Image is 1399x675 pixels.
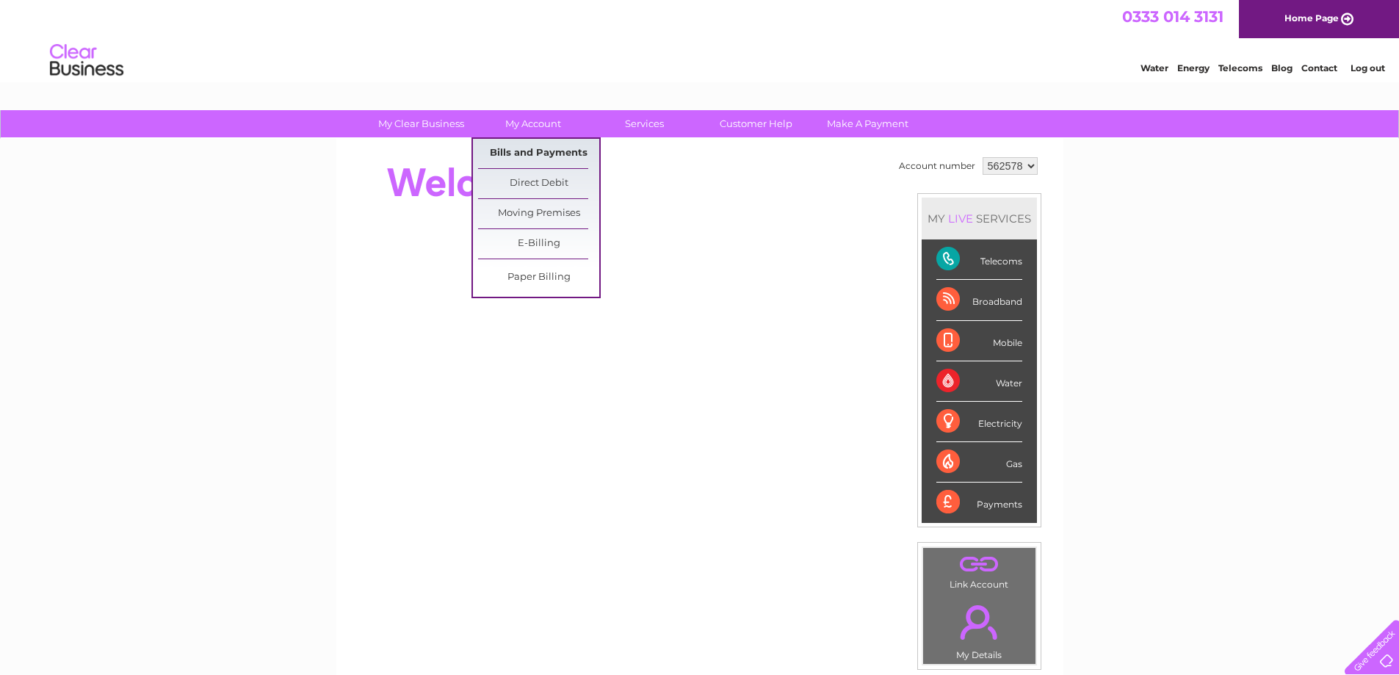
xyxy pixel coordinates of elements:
[936,321,1022,361] div: Mobile
[927,552,1032,577] a: .
[895,154,979,178] td: Account number
[478,229,599,259] a: E-Billing
[936,239,1022,280] div: Telecoms
[936,483,1022,522] div: Payments
[695,110,817,137] a: Customer Help
[922,547,1036,593] td: Link Account
[1351,62,1385,73] a: Log out
[1271,62,1293,73] a: Blog
[353,8,1047,71] div: Clear Business is a trading name of Verastar Limited (registered in [GEOGRAPHIC_DATA] No. 3667643...
[478,199,599,228] a: Moving Premises
[361,110,482,137] a: My Clear Business
[584,110,705,137] a: Services
[936,280,1022,320] div: Broadband
[472,110,593,137] a: My Account
[1177,62,1210,73] a: Energy
[1301,62,1337,73] a: Contact
[922,593,1036,665] td: My Details
[478,263,599,292] a: Paper Billing
[922,198,1037,239] div: MY SERVICES
[945,212,976,225] div: LIVE
[478,139,599,168] a: Bills and Payments
[478,169,599,198] a: Direct Debit
[936,442,1022,483] div: Gas
[1140,62,1168,73] a: Water
[1122,7,1223,26] a: 0333 014 3131
[936,361,1022,402] div: Water
[807,110,928,137] a: Make A Payment
[1218,62,1262,73] a: Telecoms
[49,38,124,83] img: logo.png
[927,596,1032,648] a: .
[936,402,1022,442] div: Electricity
